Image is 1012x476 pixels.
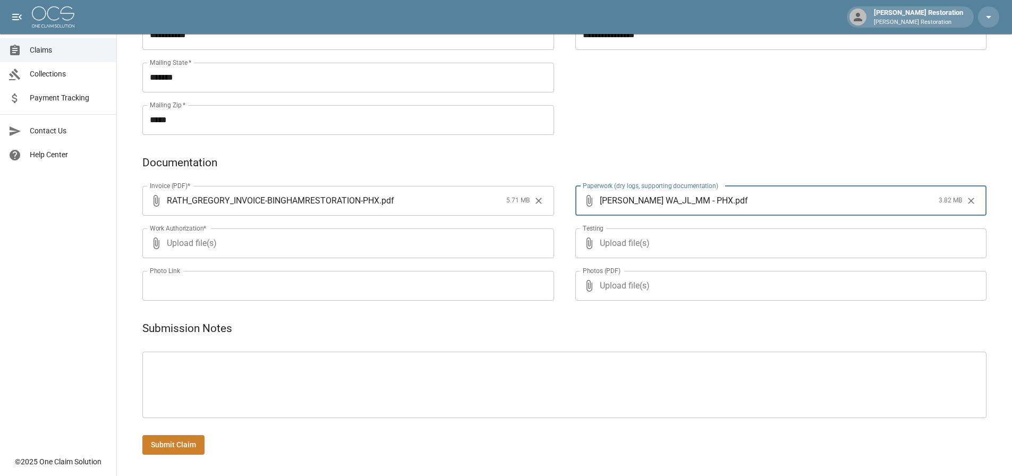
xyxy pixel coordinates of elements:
label: Photo Link [150,266,180,275]
label: Testing [583,224,603,233]
label: Paperwork (dry logs, supporting documentation) [583,181,718,190]
label: Mailing Zip [150,100,186,109]
label: Photos (PDF) [583,266,620,275]
span: . pdf [733,194,748,207]
img: ocs-logo-white-transparent.png [32,6,74,28]
button: Submit Claim [142,435,205,455]
span: Payment Tracking [30,92,108,104]
label: Invoice (PDF)* [150,181,191,190]
span: Upload file(s) [167,228,525,258]
span: RATH_GREGORY_INVOICE-BINGHAMRESTORATION-PHX [167,194,379,207]
p: [PERSON_NAME] Restoration [874,18,963,27]
span: Upload file(s) [600,228,958,258]
span: Claims [30,45,108,56]
span: 5.71 MB [506,195,530,206]
span: Collections [30,69,108,80]
span: Help Center [30,149,108,160]
span: [PERSON_NAME] WA_JL_MM - PHX [600,194,733,207]
div: [PERSON_NAME] Restoration [870,7,967,27]
button: open drawer [6,6,28,28]
div: © 2025 One Claim Solution [15,456,101,467]
label: Work Authorization* [150,224,207,233]
span: Contact Us [30,125,108,137]
label: Mailing State [150,58,191,67]
span: Upload file(s) [600,271,958,301]
button: Clear [531,193,547,209]
span: . pdf [379,194,394,207]
span: 3.82 MB [939,195,962,206]
button: Clear [963,193,979,209]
